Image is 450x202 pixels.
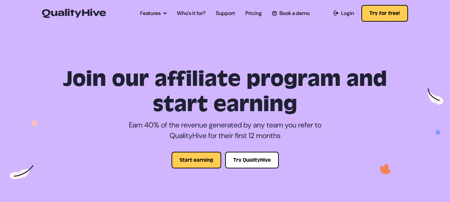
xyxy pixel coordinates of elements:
a: Features [140,9,167,17]
a: Support [216,9,235,17]
img: Book a QualityHive Demo [272,11,276,15]
a: Pricing [245,9,262,17]
button: Try QualityHive [225,152,279,168]
span: Login [341,9,354,17]
a: Book a demo [272,9,309,17]
button: Start earning [172,152,221,168]
img: QualityHive - Bug Tracking Tool [42,9,106,18]
a: Who's it for? [177,9,206,17]
h1: Join our affiliate program and start earning [44,67,406,117]
a: Login [333,9,354,17]
p: Earn 40% of the revenue generated by any team you refer to QualityHive for their first 12 months [110,120,340,141]
button: Try for free! [361,5,408,22]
